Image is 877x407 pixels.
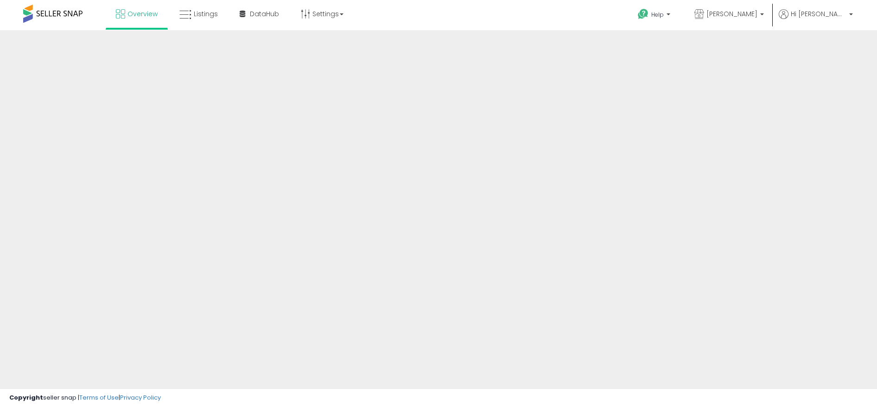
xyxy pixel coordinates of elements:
i: Get Help [637,8,649,20]
a: Help [630,1,680,30]
span: DataHub [250,9,279,19]
a: Hi [PERSON_NAME] [779,9,853,30]
span: Listings [194,9,218,19]
span: Hi [PERSON_NAME] [791,9,846,19]
a: Privacy Policy [120,393,161,402]
div: seller snap | | [9,394,161,402]
span: [PERSON_NAME] [706,9,757,19]
strong: Copyright [9,393,43,402]
span: Help [651,11,664,19]
span: Overview [127,9,158,19]
a: Terms of Use [79,393,119,402]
